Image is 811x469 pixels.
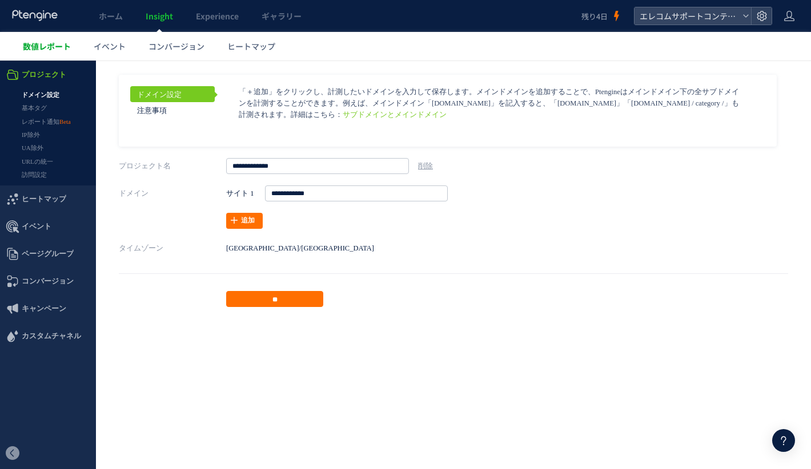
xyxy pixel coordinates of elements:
span: Insight [146,10,173,22]
span: ヒートマップ [22,125,66,152]
span: 残り4日 [581,11,608,22]
span: ヒートマップ [227,41,275,52]
span: プロジェクト [22,1,66,28]
span: ホーム [99,10,123,22]
a: ドメイン設定 [130,26,215,42]
strong: サイト 1 [226,125,254,141]
span: 数値レポート [23,41,71,52]
span: ページグループ [22,180,74,207]
span: Experience [196,10,239,22]
label: ドメイン [119,125,226,141]
label: プロジェクト名 [119,98,226,114]
a: 注意事項 [130,42,215,58]
a: 削除 [418,102,433,110]
p: 「＋追加」をクリックし、計測したいドメインを入力して保存します。メインドメインを追加することで、Ptengineはメインドメイン下の全サブドメインを計測することができます。例えば、メインドメイン... [239,26,746,60]
span: ギャラリー [262,10,302,22]
span: エレコムサポートコンテンツ [636,7,738,25]
span: コンバージョン [22,207,74,234]
span: コンバージョン [148,41,204,52]
span: キャンペーン [22,234,66,262]
a: サブドメインとメインドメイン [343,50,447,58]
span: イベント [94,41,126,52]
span: カスタムチャネル [22,262,81,289]
label: タイムゾーン [119,180,226,196]
span: イベント [22,152,51,180]
span: [GEOGRAPHIC_DATA]/[GEOGRAPHIC_DATA] [226,184,374,192]
a: 追加 [226,152,263,168]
